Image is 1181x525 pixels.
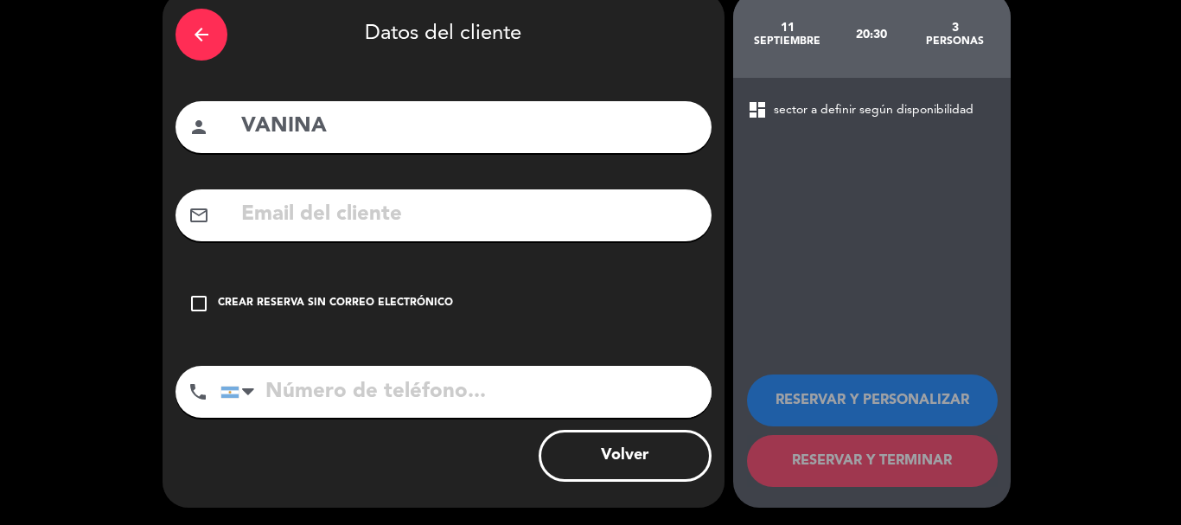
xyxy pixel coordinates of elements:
button: RESERVAR Y PERSONALIZAR [747,375,998,426]
div: Crear reserva sin correo electrónico [218,295,453,312]
div: 11 [746,21,830,35]
span: sector a definir según disponibilidad [774,100,974,120]
button: Volver [539,430,712,482]
input: Email del cliente [239,197,699,233]
div: 3 [913,21,997,35]
i: person [188,117,209,138]
div: septiembre [746,35,830,48]
i: mail_outline [188,205,209,226]
div: Datos del cliente [176,4,712,65]
div: 20:30 [829,4,913,65]
i: check_box_outline_blank [188,293,209,314]
i: phone [188,381,208,402]
button: RESERVAR Y TERMINAR [747,435,998,487]
div: Argentina: +54 [221,367,261,417]
span: dashboard [747,99,768,120]
input: Nombre del cliente [239,109,699,144]
div: personas [913,35,997,48]
i: arrow_back [191,24,212,45]
input: Número de teléfono... [220,366,712,418]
